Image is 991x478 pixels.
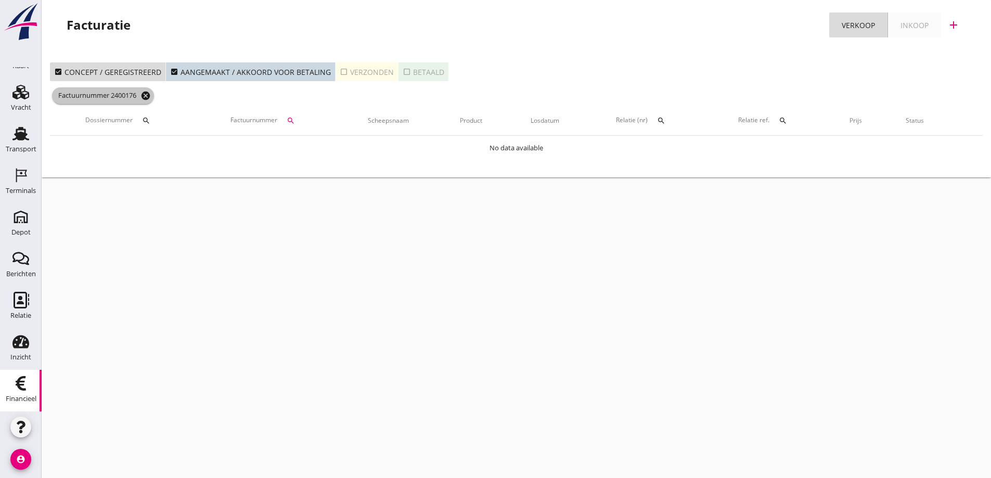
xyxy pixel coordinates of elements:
[829,12,888,37] a: Verkoop
[50,106,195,135] th: Dossiernummer
[842,20,875,31] div: Verkoop
[142,117,150,125] i: search
[6,187,36,194] div: Terminals
[67,17,131,33] div: Facturatie
[340,67,394,77] div: Verzonden
[506,106,584,135] th: Losdatum
[2,3,40,41] img: logo-small.a267ee39.svg
[828,106,883,135] th: Prijs
[947,19,960,31] i: add
[287,117,295,125] i: search
[657,117,665,125] i: search
[584,106,706,135] th: Relatie (nr)
[10,312,31,319] div: Relatie
[11,104,31,111] div: Vracht
[436,106,506,135] th: Product
[170,67,331,77] div: Aangemaakt / akkoord voor betaling
[900,20,929,31] div: Inkoop
[6,270,36,277] div: Berichten
[779,117,787,125] i: search
[398,62,448,81] button: Betaald
[11,229,31,236] div: Depot
[166,62,336,81] button: Aangemaakt / akkoord voor betaling
[195,106,340,135] th: Factuurnummer
[336,62,398,81] button: Verzonden
[140,91,151,101] i: cancel
[403,67,444,77] div: Betaald
[54,67,161,77] div: Concept / geregistreerd
[10,449,31,470] i: account_circle
[50,136,983,161] td: No data available
[6,146,36,152] div: Transport
[888,12,941,37] a: Inkoop
[52,87,154,104] span: Factuurnummer 2400176
[883,106,946,135] th: Status
[340,68,348,76] i: check_box_outline_blank
[340,106,436,135] th: Scheepsnaam
[6,395,36,402] div: Financieel
[10,354,31,360] div: Inzicht
[706,106,828,135] th: Relatie ref.
[403,68,411,76] i: check_box_outline_blank
[50,62,166,81] button: Concept / geregistreerd
[170,68,178,76] i: check_box
[54,68,62,76] i: check_box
